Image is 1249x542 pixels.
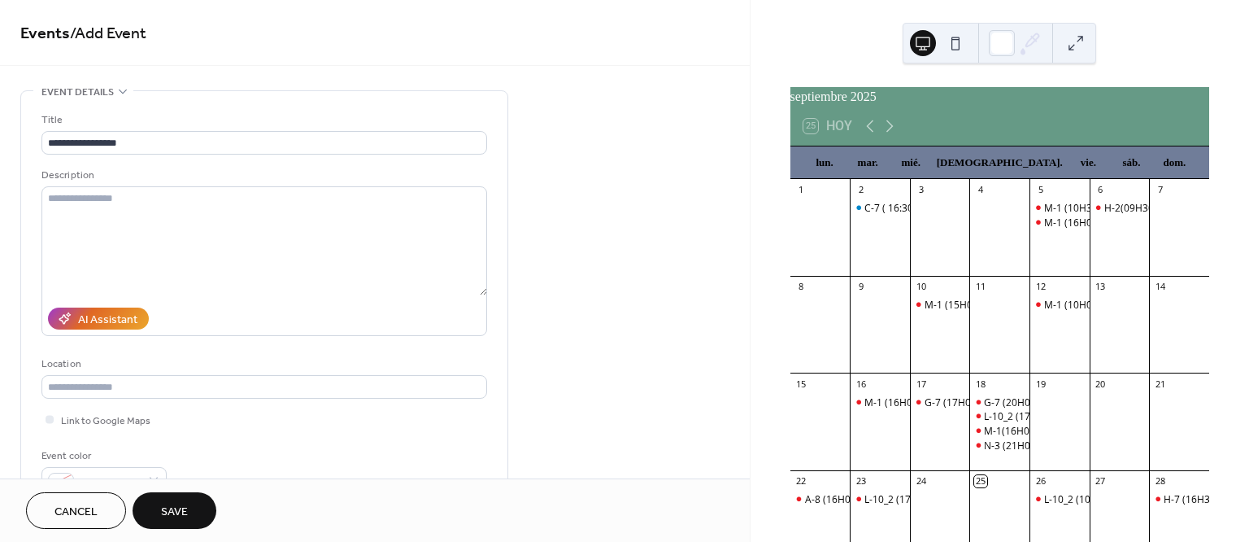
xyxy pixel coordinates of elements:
div: 11 [974,281,986,293]
div: C-7 ( 16:30 a 17:30 ) cancha 1 [850,201,910,215]
span: Event details [41,84,114,101]
div: 2 [855,184,867,196]
div: 23 [855,475,867,487]
div: 6 [1095,184,1107,196]
div: N-3 (21H00-21H30) CAN1 [969,439,1029,452]
div: G-7 (20H00-21H00) CAN1 [984,396,1101,409]
div: Location [41,356,484,373]
div: vie. [1067,146,1110,179]
div: M-1 (10H30-11H30) CAN1 [1044,201,1163,215]
div: 22 [795,475,807,487]
div: M-1 (16H00-17H00) CAN#1 [850,396,910,409]
a: Events [20,18,70,50]
div: M-1 (10H00-11H00) CAN1 [1044,298,1163,312]
div: M-1 (15H00-16H00) CAN1 [925,298,1043,312]
div: 3 [915,184,927,196]
div: H-7 (16H30-17H30) CAN1 [1149,492,1209,506]
div: 25 [974,475,986,487]
span: Link to Google Maps [61,413,150,430]
div: 13 [1095,281,1107,293]
div: G-7 (17H00-18H30) CAN1 [910,396,970,409]
div: lun. [803,146,846,179]
div: M-1 (16H00-17H00) CAN1 [1029,216,1090,229]
div: 27 [1095,475,1107,487]
button: AI Assistant [48,308,149,330]
div: M-1 (15H00-16H00) CAN1 [910,298,970,312]
div: L-10_2 (10H00-11H00) CAN1 [1044,492,1174,506]
div: L-10_2 (17H30-18H30) CAN1 [969,409,1029,423]
div: A-8 (16H00-17H00) CAN2 [805,492,921,506]
div: A-8 (16H00-17H00) CAN2 [790,492,851,506]
div: H-2(09H30-10H30)CAN#1 [1104,201,1223,215]
div: septiembre 2025 [790,87,1209,107]
div: L-10_2 (17H30-18H30) CAN1 [850,492,910,506]
div: 20 [1095,378,1107,390]
div: dom. [1153,146,1196,179]
div: 28 [1154,475,1166,487]
div: 5 [1034,184,1047,196]
div: mar. [846,146,890,179]
div: G-7 (20H00-21H00) CAN1 [969,396,1029,409]
span: Cancel [54,504,98,521]
div: M-1(16H00-17H00) CAN#1 [969,424,1029,438]
div: 17 [915,378,927,390]
div: 26 [1034,475,1047,487]
div: 15 [795,378,807,390]
div: Description [41,167,484,184]
div: M-1 (16H00-17H00) CAN#1 [864,396,990,409]
span: / Add Event [70,18,146,50]
button: Save [133,492,216,529]
div: 18 [974,378,986,390]
div: 9 [855,281,867,293]
div: C-7 ( 16:30 a 17:30 ) cancha 1 [864,201,998,215]
div: M-1(16H00-17H00) CAN#1 [984,424,1107,438]
div: AI Assistant [78,312,137,329]
div: Event color [41,448,163,465]
div: 4 [974,184,986,196]
div: [DEMOGRAPHIC_DATA]. [933,146,1067,179]
div: M-1 (10H30-11H30) CAN1 [1029,201,1090,215]
div: N-3 (21H00-21H30) CAN1 [984,439,1101,452]
div: G-7 (17H00-18H30) CAN1 [925,396,1042,409]
button: Cancel [26,492,126,529]
span: Save [161,504,188,521]
div: L-10_2 (17H30-18H30) CAN1 [864,492,994,506]
div: 8 [795,281,807,293]
div: Title [41,111,484,129]
div: L-10_2 (17H30-18H30) CAN1 [984,409,1114,423]
div: 12 [1034,281,1047,293]
div: 1 [795,184,807,196]
div: mié. [890,146,933,179]
div: 14 [1154,281,1166,293]
div: M-1 (10H00-11H00) CAN1 [1029,298,1090,312]
div: H-2(09H30-10H30)CAN#1 [1090,201,1150,215]
div: 19 [1034,378,1047,390]
div: 7 [1154,184,1166,196]
div: sáb. [1110,146,1153,179]
div: 16 [855,378,867,390]
div: L-10_2 (10H00-11H00) CAN1 [1029,492,1090,506]
div: 21 [1154,378,1166,390]
div: 10 [915,281,927,293]
div: M-1 (16H00-17H00) CAN1 [1044,216,1163,229]
div: 24 [915,475,927,487]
